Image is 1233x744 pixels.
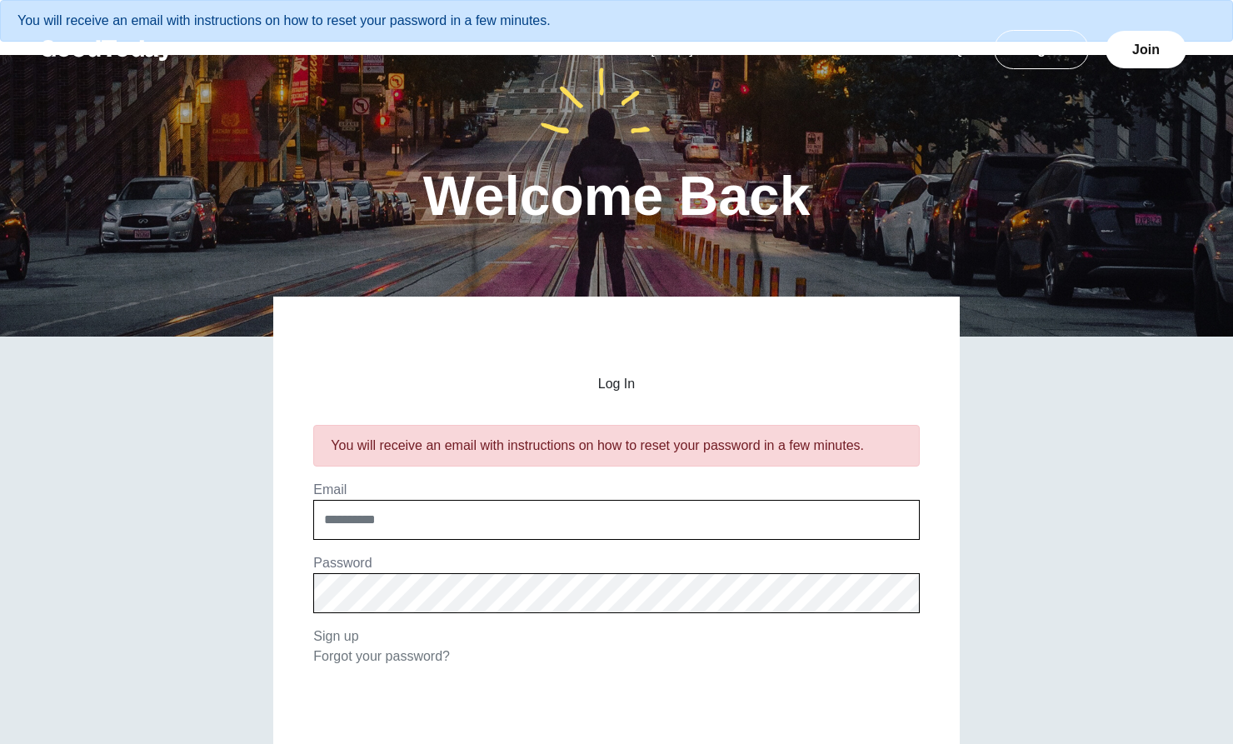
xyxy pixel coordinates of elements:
[755,42,830,57] a: About
[834,42,913,57] a: Teams
[313,377,919,392] h2: Log In
[331,436,901,456] div: You will receive an email with instructions on how to reset your password in a few minutes.
[313,649,450,663] a: Forgot your password?
[313,482,347,497] label: Email
[631,42,755,57] a: [DATE] Cause
[313,629,358,643] a: Sign up
[1106,31,1186,68] a: Join
[916,42,983,57] a: FAQ
[994,30,1089,69] a: Log In
[423,168,811,223] h1: Welcome Back
[40,40,173,61] img: GoodToday
[313,556,372,570] label: Password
